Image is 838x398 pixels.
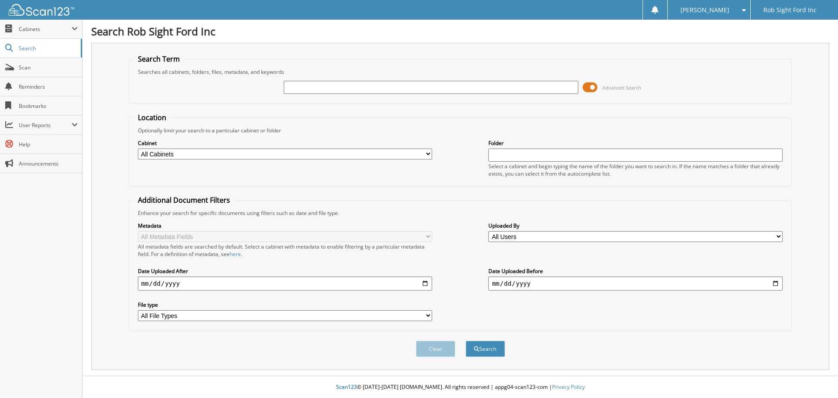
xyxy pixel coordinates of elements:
[19,64,78,71] span: Scan
[138,267,432,275] label: Date Uploaded After
[488,139,783,147] label: Folder
[763,7,817,13] span: Rob Sight Ford Inc
[466,341,505,357] button: Search
[134,209,787,217] div: Enhance your search for specific documents using filters such as date and file type.
[134,54,184,64] legend: Search Term
[19,45,76,52] span: Search
[230,250,241,258] a: here
[416,341,455,357] button: Clear
[680,7,729,13] span: [PERSON_NAME]
[19,25,72,33] span: Cabinets
[82,377,838,398] div: © [DATE]-[DATE] [DOMAIN_NAME]. All rights reserved | appg04-scan123-com |
[138,222,432,229] label: Metadata
[602,84,641,91] span: Advanced Search
[19,141,78,148] span: Help
[488,163,783,177] div: Select a cabinet and begin typing the name of the folder you want to search in. If the name match...
[138,301,432,308] label: File type
[19,121,72,129] span: User Reports
[488,267,783,275] label: Date Uploaded Before
[19,83,78,90] span: Reminders
[134,195,234,205] legend: Additional Document Filters
[794,356,838,398] iframe: Chat Widget
[19,102,78,110] span: Bookmarks
[9,4,74,16] img: scan123-logo-white.svg
[91,24,829,38] h1: Search Rob Sight Ford Inc
[138,243,432,258] div: All metadata fields are searched by default. Select a cabinet with metadata to enable filtering b...
[134,127,787,134] div: Optionally limit your search to a particular cabinet or folder
[336,383,357,391] span: Scan123
[138,277,432,291] input: start
[134,113,171,122] legend: Location
[134,68,787,76] div: Searches all cabinets, folders, files, metadata, and keywords
[488,277,783,291] input: end
[488,222,783,229] label: Uploaded By
[138,139,432,147] label: Cabinet
[552,383,585,391] a: Privacy Policy
[19,160,78,167] span: Announcements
